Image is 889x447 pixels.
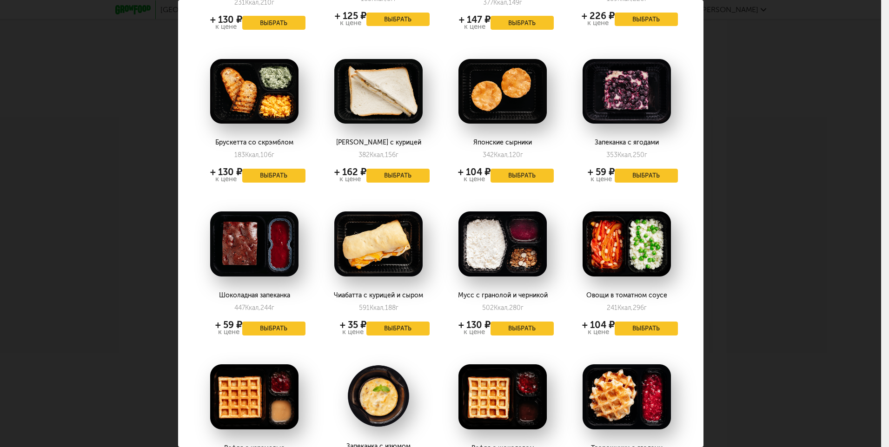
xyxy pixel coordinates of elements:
button: Выбрать [491,16,554,30]
span: г [644,304,647,312]
span: Ккал, [370,304,385,312]
img: big_DXgXecFN6gWiqhAW.png [583,364,671,429]
img: big_166ZK53KlE4HfnGn.png [210,364,299,429]
div: + 104 ₽ [582,321,615,329]
div: Брускетта со скрэмблом [203,139,305,146]
div: + 226 ₽ [582,12,615,20]
div: к цене [582,329,615,335]
div: 183 106 [234,151,274,159]
div: + 130 ₽ [210,168,242,176]
button: Выбрать [366,13,430,26]
img: big_oNJ7c1XGuxDSvFDf.png [458,211,547,276]
button: Выбрать [366,169,430,183]
div: 382 156 [358,151,398,159]
span: Ккал, [370,151,385,159]
button: Выбрать [366,322,430,335]
div: + 59 ₽ [588,168,615,176]
button: Выбрать [491,322,554,335]
div: 502 280 [482,304,524,312]
div: + 130 ₽ [210,16,242,23]
div: + 59 ₽ [215,321,242,329]
span: г [272,304,274,312]
div: Шоколадная запеканка [203,292,305,299]
span: г [396,304,398,312]
img: big_3aXi29Lgv0jOAm9d.png [458,59,547,124]
img: big_F601vpJp5Wf4Dgz5.png [210,211,299,276]
span: Ккал, [245,151,260,159]
div: + 130 ₽ [458,321,491,329]
span: Ккал, [617,304,633,312]
img: big_Mmly1jkEHxlyqn68.png [458,364,547,429]
span: г [396,151,398,159]
button: Выбрать [242,169,305,183]
div: + 35 ₽ [340,321,366,329]
div: 342 120 [483,151,523,159]
img: big_MoPKPmMjtfSDl5PN.png [583,59,671,124]
div: Мусс с гранолой и черникой [451,292,553,299]
div: Чиабатта с курицей и сыром [327,292,429,299]
button: Выбрать [615,13,678,26]
img: big_Ye8hHM9aNP4Bl4wZ.png [210,59,299,124]
div: 353 250 [606,151,647,159]
div: + 125 ₽ [335,12,366,20]
img: big_mOe8z449M5M7lfOZ.png [583,211,671,276]
button: Выбрать [491,169,554,183]
span: г [521,304,524,312]
div: к цене [210,23,242,30]
div: Овощи в томатном соусе [576,292,677,299]
div: к цене [458,176,491,183]
div: к цене [582,20,615,26]
div: + 147 ₽ [459,16,491,23]
div: 591 188 [359,304,398,312]
div: к цене [459,23,491,30]
span: Ккал, [245,304,260,312]
span: г [644,151,647,159]
div: к цене [335,20,366,26]
div: к цене [215,329,242,335]
span: г [520,151,523,159]
button: Выбрать [242,16,305,30]
div: 447 244 [234,304,274,312]
button: Выбрать [242,322,305,335]
div: к цене [210,176,242,183]
div: Запеканка с ягодами [576,139,677,146]
span: Ккал, [617,151,633,159]
div: + 162 ₽ [334,168,366,176]
div: [PERSON_NAME] с курицей [327,139,429,146]
img: big_jNBKMWfBmyrWEFir.png [334,364,423,427]
div: к цене [334,176,366,183]
div: к цене [340,329,366,335]
button: Выбрать [615,322,678,335]
span: г [272,151,274,159]
button: Выбрать [615,169,678,183]
span: Ккал, [494,304,509,312]
span: Ккал, [494,151,509,159]
div: + 104 ₽ [458,168,491,176]
img: big_psj8Nh3MtzDMxZNy.png [334,211,423,276]
div: к цене [458,329,491,335]
div: Японские сырники [451,139,553,146]
div: к цене [588,176,615,183]
img: big_Vflctm2eBDXkk70t.png [334,59,423,124]
div: 241 296 [607,304,647,312]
